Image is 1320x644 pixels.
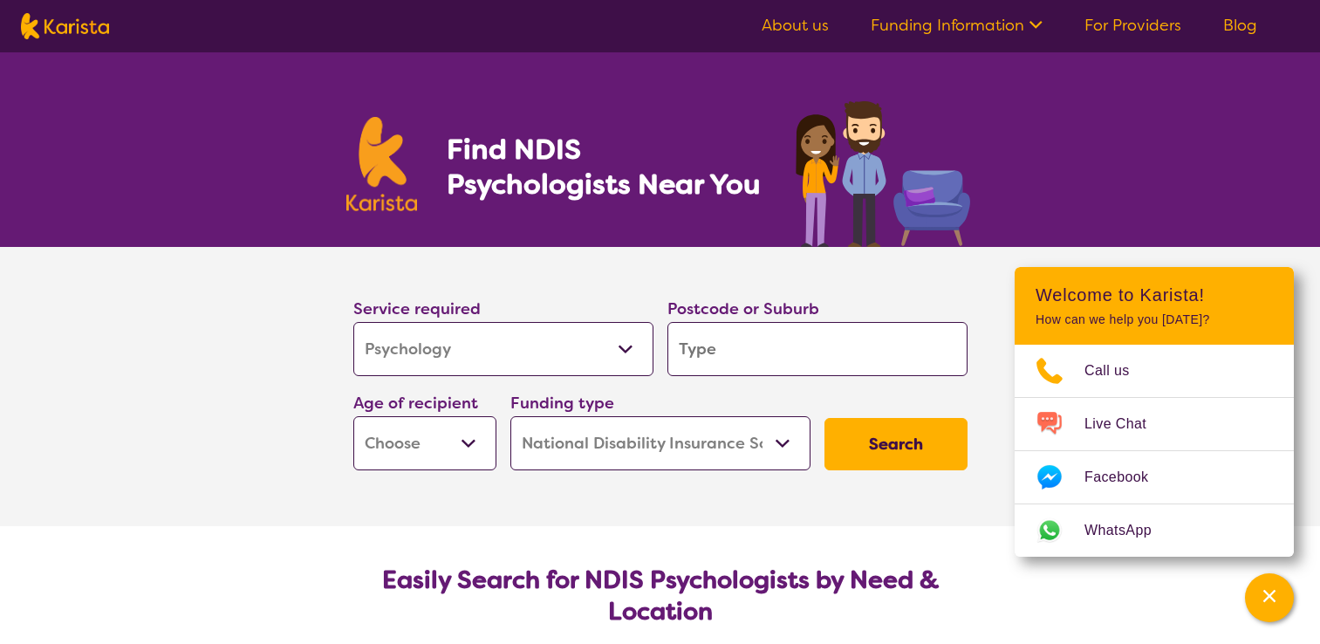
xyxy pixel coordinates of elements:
a: Web link opens in a new tab. [1015,504,1294,557]
img: psychology [790,94,975,247]
input: Type [667,322,968,376]
label: Funding type [510,393,614,414]
a: Funding Information [871,15,1043,36]
p: How can we help you [DATE]? [1036,312,1273,327]
a: For Providers [1084,15,1181,36]
h1: Find NDIS Psychologists Near You [447,132,769,202]
span: WhatsApp [1084,517,1173,544]
a: Blog [1223,15,1257,36]
button: Channel Menu [1245,573,1294,622]
span: Call us [1084,358,1151,384]
h2: Easily Search for NDIS Psychologists by Need & Location [367,565,954,627]
ul: Choose channel [1015,345,1294,557]
div: Channel Menu [1015,267,1294,557]
button: Search [824,418,968,470]
img: Karista logo [21,13,109,39]
label: Postcode or Suburb [667,298,819,319]
h2: Welcome to Karista! [1036,284,1273,305]
label: Service required [353,298,481,319]
span: Facebook [1084,464,1169,490]
img: Karista logo [346,117,418,211]
span: Live Chat [1084,411,1167,437]
label: Age of recipient [353,393,478,414]
a: About us [762,15,829,36]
